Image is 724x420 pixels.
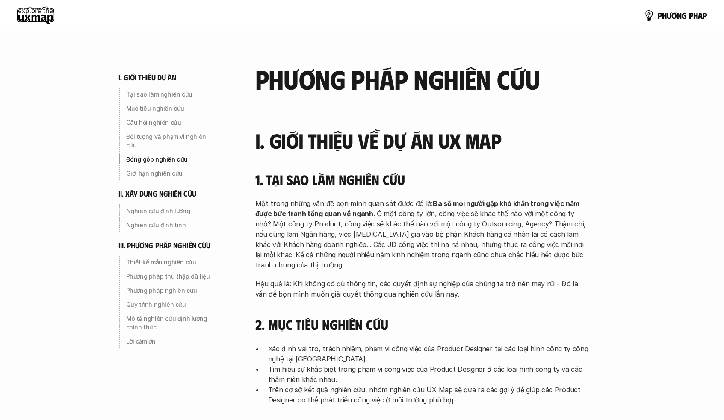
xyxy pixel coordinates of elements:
[658,11,662,20] span: p
[118,73,177,82] h6: i. giới thiệu dự án
[118,256,221,269] a: Thiết kế mẫu nghiên cứu
[126,300,218,309] p: Quy trình nghiên cứu
[268,364,589,385] p: Tìm hiểu sự khác biệt trong phạm vi công việc của Product Designer ở các loại hình công ty và các...
[118,204,221,218] a: Nghiên cứu định lượng
[118,335,221,348] a: Lời cảm ơn
[126,258,218,267] p: Thiết kế mẫu nghiên cứu
[677,11,682,20] span: n
[126,155,218,164] p: Đóng góp nghiên cứu
[126,132,218,150] p: Đối tượng và phạm vi nghiên cứu
[118,270,221,283] a: Phương pháp thu thập dữ liệu
[118,241,211,250] h6: iii. phương pháp nghiên cứu
[671,11,677,20] span: ơ
[126,104,218,113] p: Mục tiêu nghiên cứu
[118,284,221,297] a: Phương pháp nghiên cứu
[662,11,667,20] span: h
[118,88,221,101] a: Tại sao làm nghiên cứu
[689,11,693,20] span: p
[126,286,218,295] p: Phương pháp nghiên cứu
[126,118,218,127] p: Câu hỏi nghiên cứu
[644,7,707,24] a: phươngpháp
[703,11,707,20] span: p
[126,169,218,178] p: Giới hạn nghiên cứu
[255,316,589,332] h4: 2. Mục tiêu nghiên cứu
[693,11,698,20] span: h
[255,279,589,299] p: Hậu quả là: Khi không có đủ thông tin, các quyết định sự nghiệp của chúng ta trở nên may rủi - Đó...
[126,221,218,229] p: Nghiên cứu định tính
[118,130,221,152] a: Đối tượng và phạm vi nghiên cứu
[118,312,221,334] a: Mô tả nghiên cứu định lượng chính thức
[698,11,703,20] span: á
[118,153,221,166] a: Đóng góp nghiên cứu
[126,337,218,346] p: Lời cảm ơn
[268,385,589,405] p: Trên cơ sở kết quả nghiên cứu, nhóm nghiên cứu UX Map sẽ đưa ra các gợi ý để giúp các Product Des...
[126,314,218,332] p: Mô tả nghiên cứu định lượng chính thức
[126,272,218,281] p: Phương pháp thu thập dữ liệu
[118,218,221,232] a: Nghiên cứu định tính
[126,207,218,215] p: Nghiên cứu định lượng
[118,298,221,311] a: Quy trình nghiên cứu
[118,167,221,180] a: Giới hạn nghiên cứu
[255,171,589,188] h4: 1. Tại sao làm nghiên cứu
[118,102,221,115] a: Mục tiêu nghiên cứu
[682,11,687,20] span: g
[255,64,589,93] h2: phương pháp nghiên cứu
[255,129,589,152] h3: I. Giới thiệu về dự án UX Map
[126,90,218,99] p: Tại sao làm nghiên cứu
[268,344,589,364] p: Xác định vai trò, trách nhiệm, phạm vi công việc của Product Designer tại các loại hình công ty c...
[667,11,671,20] span: ư
[255,198,589,270] p: Một trong những vấn đề bọn mình quan sát được đó là: . Ở một công ty lớn, công việc sẽ khác thế n...
[118,189,196,199] h6: ii. xây dựng nghiên cứu
[118,116,221,129] a: Câu hỏi nghiên cứu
